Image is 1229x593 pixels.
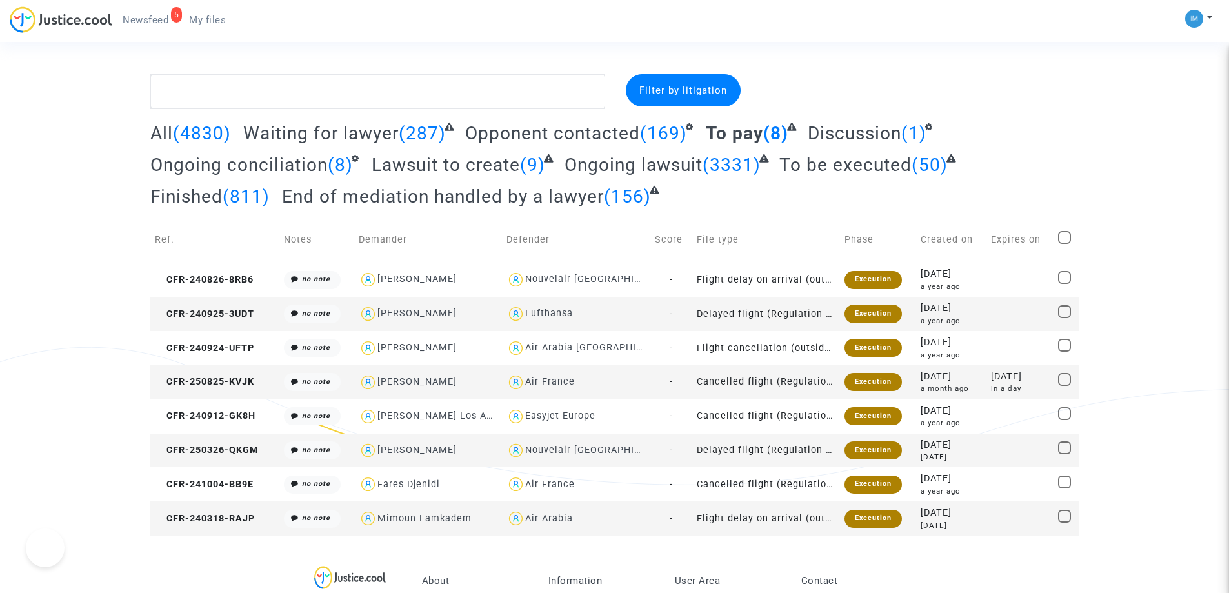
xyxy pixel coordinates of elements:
[844,271,902,289] div: Execution
[123,14,168,26] span: Newsfeed
[921,281,982,292] div: a year ago
[525,376,575,387] div: Air France
[670,343,673,354] span: -
[150,123,173,144] span: All
[921,452,982,463] div: [DATE]
[763,123,788,144] span: (8)
[302,479,330,488] i: no note
[525,308,573,319] div: Lufthansa
[986,217,1054,263] td: Expires on
[302,514,330,522] i: no note
[302,275,330,283] i: no note
[670,513,673,524] span: -
[372,154,520,176] span: Lawsuit to create
[173,123,231,144] span: (4830)
[150,186,223,207] span: Finished
[692,434,840,468] td: Delayed flight (Regulation EC 261/2004)
[506,305,525,323] img: icon-user.svg
[359,270,377,289] img: icon-user.svg
[921,267,982,281] div: [DATE]
[525,445,674,456] div: Nouvelair [GEOGRAPHIC_DATA]
[359,305,377,323] img: icon-user.svg
[377,274,457,285] div: [PERSON_NAME]
[302,309,330,317] i: no note
[844,407,902,425] div: Execution
[422,575,529,587] p: About
[548,575,655,587] p: Information
[328,154,353,176] span: (8)
[692,467,840,501] td: Cancelled flight (Regulation EC 261/2004)
[525,479,575,490] div: Air France
[692,263,840,297] td: Flight delay on arrival (outside of EU - Montreal Convention)
[506,407,525,426] img: icon-user.svg
[692,399,840,434] td: Cancelled flight (Regulation EC 261/2004)
[692,217,840,263] td: File type
[670,445,673,456] span: -
[155,513,255,524] span: CFR-240318-RAJP
[525,274,674,285] div: Nouvelair [GEOGRAPHIC_DATA]
[506,475,525,494] img: icon-user.svg
[506,270,525,289] img: icon-user.svg
[921,301,982,316] div: [DATE]
[921,350,982,361] div: a year ago
[502,217,650,263] td: Defender
[525,410,595,421] div: Easyjet Europe
[639,85,727,96] span: Filter by litigation
[921,404,982,418] div: [DATE]
[399,123,446,144] span: (287)
[844,339,902,357] div: Execution
[912,154,948,176] span: (50)
[921,370,982,384] div: [DATE]
[279,217,354,263] td: Notes
[150,217,279,263] td: Ref.
[302,377,330,386] i: no note
[921,438,982,452] div: [DATE]
[844,476,902,494] div: Execution
[179,10,236,30] a: My files
[675,575,782,587] p: User Area
[921,506,982,520] div: [DATE]
[171,7,183,23] div: 5
[844,373,902,391] div: Execution
[525,342,675,353] div: Air Arabia [GEOGRAPHIC_DATA]
[359,373,377,392] img: icon-user.svg
[921,520,982,531] div: [DATE]
[706,123,763,144] span: To pay
[565,154,703,176] span: Ongoing lawsuit
[640,123,687,144] span: (169)
[703,154,761,176] span: (3331)
[377,479,440,490] div: Fares Djenidi
[302,412,330,420] i: no note
[844,305,902,323] div: Execution
[921,383,982,394] div: a month ago
[901,123,926,144] span: (1)
[155,479,254,490] span: CFR-241004-BB9E
[506,509,525,528] img: icon-user.svg
[692,365,840,399] td: Cancelled flight (Regulation EC 261/2004)
[377,376,457,387] div: [PERSON_NAME]
[377,445,457,456] div: [PERSON_NAME]
[155,376,254,387] span: CFR-250825-KVJK
[10,6,112,33] img: jc-logo.svg
[377,410,601,421] div: [PERSON_NAME] Los Angeles [PERSON_NAME]
[650,217,692,263] td: Score
[359,509,377,528] img: icon-user.svg
[670,376,673,387] span: -
[26,528,65,567] iframe: Help Scout Beacon - Open
[302,343,330,352] i: no note
[223,186,270,207] span: (811)
[377,513,472,524] div: Mimoun Lamkadem
[377,308,457,319] div: [PERSON_NAME]
[670,479,673,490] span: -
[921,486,982,497] div: a year ago
[155,308,254,319] span: CFR-240925-3UDT
[991,370,1049,384] div: [DATE]
[525,513,573,524] div: Air Arabia
[354,217,502,263] td: Demander
[844,510,902,528] div: Execution
[991,383,1049,394] div: in a day
[1185,10,1203,28] img: a105443982b9e25553e3eed4c9f672e7
[921,472,982,486] div: [DATE]
[155,445,259,456] span: CFR-250326-QKGM
[520,154,545,176] span: (9)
